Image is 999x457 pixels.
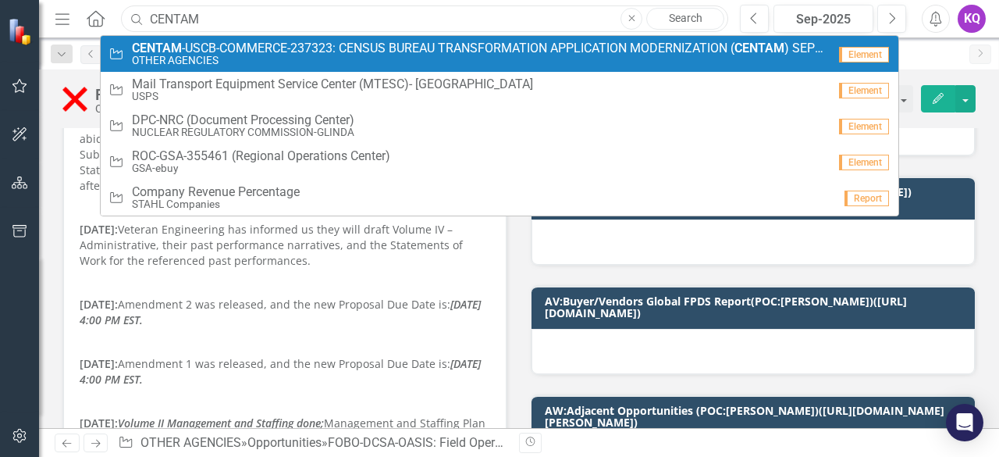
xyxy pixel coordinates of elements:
[247,435,322,450] a: Opportunities
[80,412,490,450] p: Management and Staffing Plan is drafted (shared with Veteran Engineering for review)
[839,47,889,62] span: Element
[80,416,324,430] strong: [DATE]:
[844,191,889,206] span: Report
[8,18,35,45] img: ClearPoint Strategy
[132,113,354,127] span: DPC-NRC (Document Processing Center)
[118,416,324,430] em: Volume II Management and Staffing done;
[132,149,390,163] span: ROC-GSA-355461 (Regional Operations Center)
[101,36,898,72] a: CENTAM-USCB-COMMERCE-237323: CENSUS BUREAU TRANSFORMATION APPLICATION MODERNIZATION (CENTAM) SEPT...
[839,83,889,98] span: Element
[118,434,507,452] div: » »
[132,41,827,55] span: -USCB-COMMERCE-237323: CENSUS BUREAU TRANSFORMATION APPLICATION MODERNIZATION ( ) SEPTEMBER
[80,222,118,237] strong: [DATE]:
[839,155,889,170] span: Element
[545,295,967,320] h3: AV:Buyer/Vendors Global FPDS Report(POC:[PERSON_NAME])([URL][DOMAIN_NAME])
[80,297,118,312] strong: [DATE]:
[101,108,898,144] a: DPC-NRC (Document Processing Center)NUCLEAR REGULATORY COMMISSION-GLINDAElement
[773,5,873,33] button: Sep-2025
[132,41,182,55] strong: CENTAM
[121,5,728,33] input: Search ClearPoint...
[132,185,300,199] span: Company Revenue Percentage
[101,72,898,108] a: Mail Transport Equipment Service Center (MTESC)- [GEOGRAPHIC_DATA]USPSElement
[80,81,490,197] p: 2. The distribution column for 1.16.1 Staffing Plan was updated to include the COR as well as the...
[101,180,898,216] a: Company Revenue PercentageSTAHL CompaniesReport
[132,127,354,138] small: NUCLEAR REGULATORY COMMISSION-GLINDA
[132,91,533,102] small: USPS
[132,77,533,91] span: Mail Transport Equipment Service Center (MTESC)- [GEOGRAPHIC_DATA]
[132,162,390,174] small: GSA-ebuy
[95,86,556,103] div: FOBO-DCSA-OASIS: Field Operations Business Operations (FOBO)
[734,41,784,55] strong: CENTAM
[839,119,889,134] span: Element
[80,356,118,371] strong: [DATE]:
[646,8,724,30] a: Search
[958,5,986,33] button: KQ
[140,435,241,450] a: OTHER AGENCIES
[779,10,868,29] div: Sep-2025
[80,297,481,327] strong: [DATE] 4:00 PM EST.
[80,356,481,387] em: [DATE] 4:00 PM EST.
[545,405,967,429] h3: AW:Adjacent Opportunities (POC:[PERSON_NAME])([URL][DOMAIN_NAME][PERSON_NAME])
[62,87,87,112] img: Loss
[80,353,490,391] p: Amendment 1 was released, and the new Proposal Due Date is:
[946,404,983,441] div: Open Intercom Messenger
[95,103,556,115] div: OTHER AGENCIES
[80,294,490,331] p: Amendment 2 was released, and the new Proposal Due Date is:
[132,198,300,210] small: STAHL Companies
[328,435,689,450] div: FOBO-DCSA-OASIS: Field Operations Business Operations (FOBO)
[101,144,898,180] a: ROC-GSA-355461 (Regional Operations Center)GSA-ebuyElement
[80,219,490,272] p: Veteran Engineering has informed us they will draft Volume IV – Administrative, their past perfor...
[132,55,827,66] small: OTHER AGENCIES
